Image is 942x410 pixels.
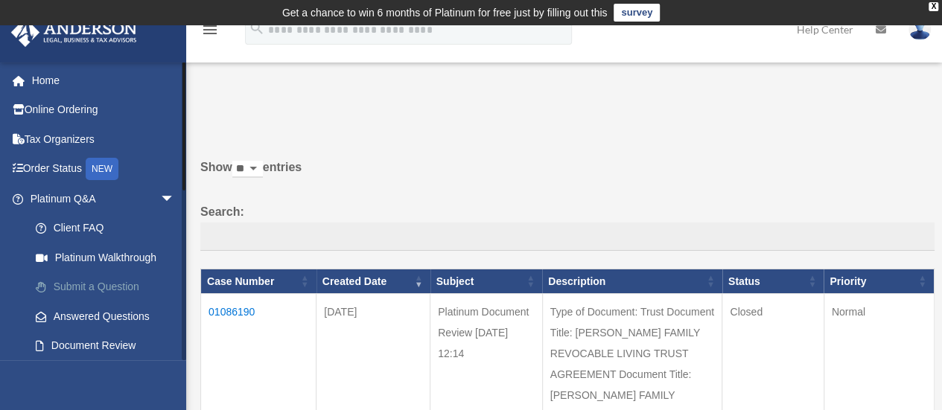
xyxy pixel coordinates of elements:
[722,269,824,294] th: Status: activate to sort column ascending
[200,202,935,251] label: Search:
[282,4,608,22] div: Get a chance to win 6 months of Platinum for free just by filling out this
[232,161,263,178] select: Showentries
[21,272,197,302] a: Submit a Question
[21,243,197,272] a: Platinum Walkthrough
[614,4,660,22] a: survey
[10,184,197,214] a: Platinum Q&Aarrow_drop_down
[824,269,934,294] th: Priority: activate to sort column ascending
[200,222,935,251] input: Search:
[10,124,197,154] a: Tax Organizers
[10,65,197,95] a: Home
[21,301,190,331] a: Answered Questions
[201,26,219,39] a: menu
[10,95,197,125] a: Online Ordering
[316,269,430,294] th: Created Date: activate to sort column ascending
[249,20,265,36] i: search
[7,18,141,47] img: Anderson Advisors Platinum Portal
[160,184,190,214] span: arrow_drop_down
[201,21,219,39] i: menu
[21,331,197,361] a: Document Review
[908,19,931,40] img: User Pic
[929,2,938,11] div: close
[430,269,543,294] th: Subject: activate to sort column ascending
[10,154,197,185] a: Order StatusNEW
[542,269,722,294] th: Description: activate to sort column ascending
[21,214,197,243] a: Client FAQ
[201,269,316,294] th: Case Number: activate to sort column ascending
[86,158,118,180] div: NEW
[200,157,935,193] label: Show entries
